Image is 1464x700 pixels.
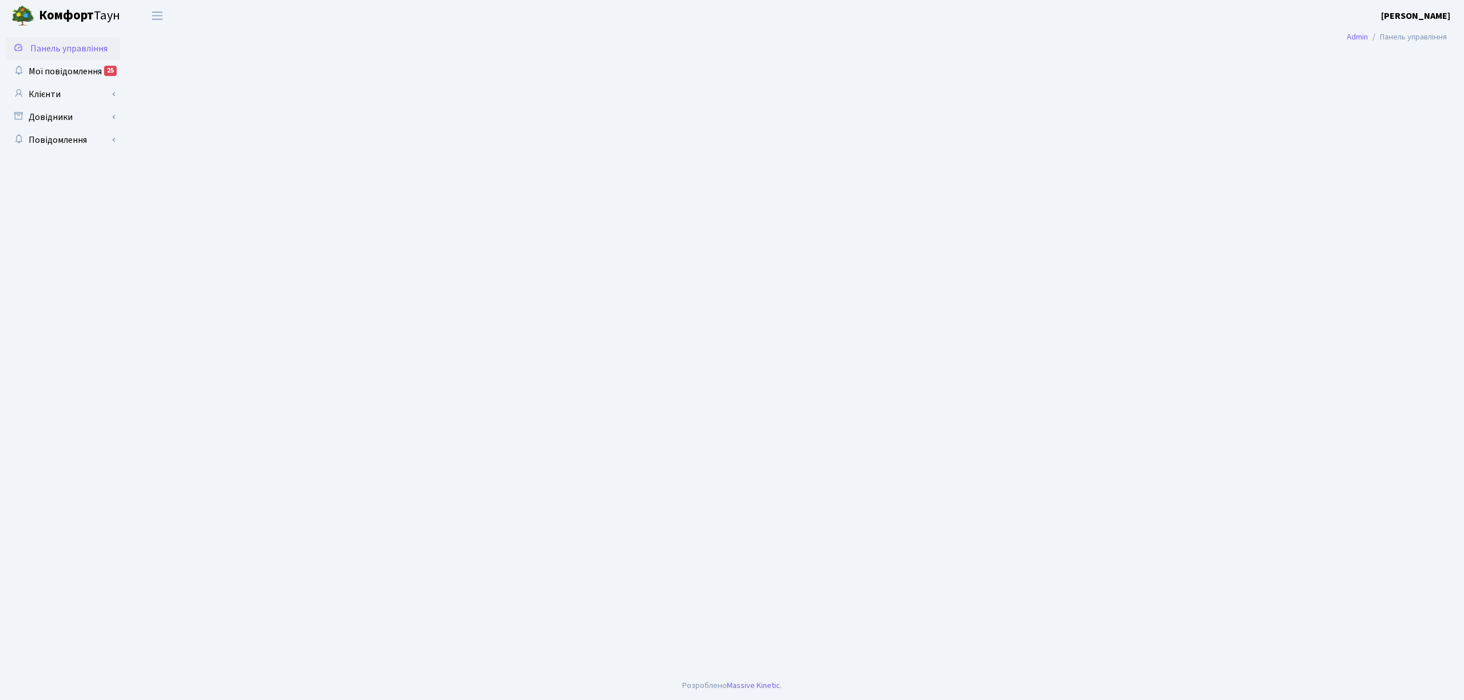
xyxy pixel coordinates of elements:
span: Таун [39,6,120,26]
img: logo.png [11,5,34,27]
div: 25 [104,66,117,76]
nav: breadcrumb [1330,25,1464,49]
a: Панель управління [6,37,120,60]
a: Massive Kinetic [727,679,780,691]
li: Панель управління [1368,31,1447,43]
a: [PERSON_NAME] [1381,9,1450,23]
b: Комфорт [39,6,94,25]
span: Панель управління [30,42,108,55]
a: Повідомлення [6,129,120,151]
button: Переключити навігацію [143,6,172,25]
span: Мої повідомлення [29,65,102,78]
a: Admin [1347,31,1368,43]
a: Клієнти [6,83,120,106]
b: [PERSON_NAME] [1381,10,1450,22]
a: Довідники [6,106,120,129]
div: Розроблено . [682,679,782,692]
a: Мої повідомлення25 [6,60,120,83]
